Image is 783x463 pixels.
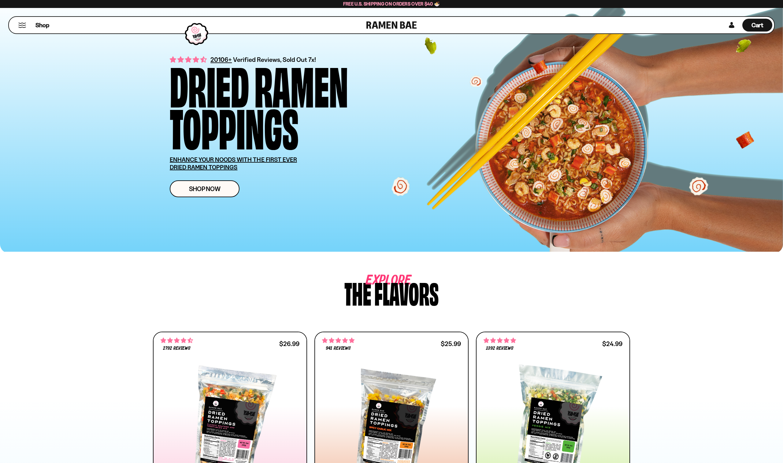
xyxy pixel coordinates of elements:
span: 4.75 stars [322,337,354,344]
div: flavors [374,278,439,307]
div: $24.99 [602,341,622,347]
div: Dried [170,63,249,105]
span: 2792 reviews [163,346,191,351]
div: $25.99 [441,341,461,347]
span: Cart [751,21,763,29]
a: Cart [742,17,772,33]
span: Explore [366,278,393,284]
button: Mobile Menu Trigger [18,23,26,28]
div: Toppings [170,105,299,147]
span: 4.76 stars [484,337,516,344]
u: ENHANCE YOUR NOODS WITH THE FIRST EVER DRIED RAMEN TOPPINGS [170,156,297,171]
a: Shop Now [170,180,239,197]
span: 4.68 stars [161,337,193,344]
div: The [344,278,371,307]
a: Shop [35,19,49,32]
span: Shop [35,21,49,29]
div: Ramen [254,63,348,105]
div: $26.99 [279,341,299,347]
span: Shop Now [189,186,221,192]
span: Free U.S. Shipping on Orders over $40 🍜 [343,1,440,7]
span: 941 reviews [326,346,351,351]
span: 1392 reviews [486,346,514,351]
